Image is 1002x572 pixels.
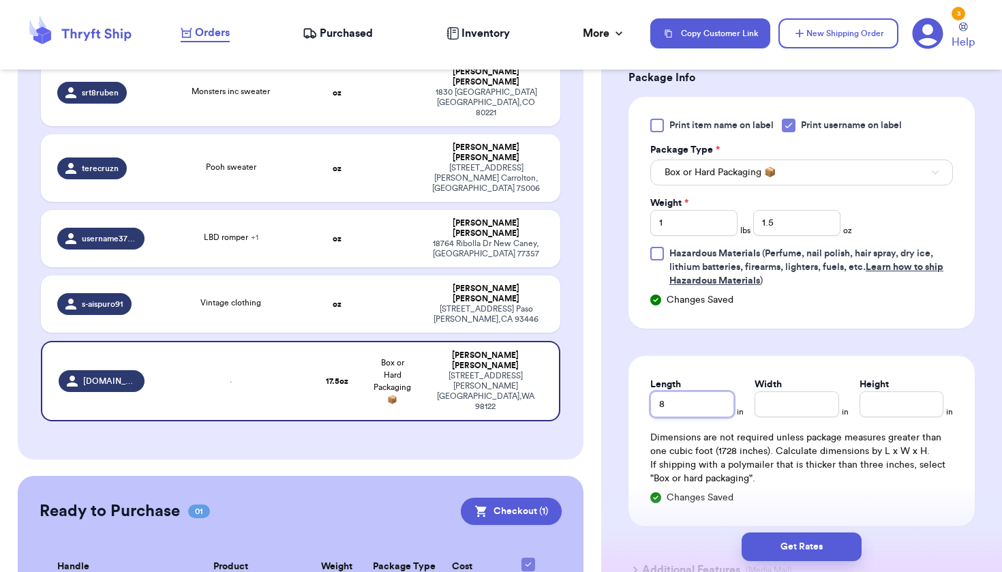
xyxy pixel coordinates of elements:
span: Monsters inc sweater [192,87,270,95]
div: [PERSON_NAME] [PERSON_NAME] [429,218,544,239]
span: Inventory [461,25,510,42]
a: 3 [912,18,943,49]
h3: Package Info [628,70,975,86]
span: in [737,406,744,417]
span: Orders [195,25,230,41]
a: Help [952,22,975,50]
div: 18764 Ribolla Dr New Caney , [GEOGRAPHIC_DATA] 77357 [429,239,544,259]
span: LBD romper [204,233,258,241]
label: Height [860,378,889,391]
span: . [230,376,232,384]
span: in [946,406,953,417]
span: Purchased [320,25,373,42]
button: New Shipping Order [778,18,898,48]
div: [STREET_ADDRESS][PERSON_NAME] Carrolton , [GEOGRAPHIC_DATA] 75006 [429,163,544,194]
span: username37732882 [82,233,136,244]
span: Vintage clothing [200,299,261,307]
a: Orders [181,25,230,42]
span: (Perfume, nail polish, hair spray, dry ice, lithium batteries, firearms, lighters, fuels, etc. ) [669,249,943,286]
span: lbs [740,225,750,236]
span: Hazardous Materials [669,249,760,258]
span: terecruzn [82,163,119,174]
span: Pooh sweater [206,163,256,171]
label: Weight [650,196,688,210]
span: srt8ruben [82,87,119,98]
button: Box or Hard Packaging 📦 [650,160,953,185]
div: Dimensions are not required unless package measures greater than one cubic foot (1728 inches). Ca... [650,431,953,485]
strong: oz [333,89,341,97]
strong: oz [333,164,341,172]
span: + 1 [251,233,258,241]
p: If shipping with a polymailer that is thicker than three inches, select "Box or hard packaging". [650,458,953,485]
span: Changes Saved [667,293,733,307]
span: Help [952,34,975,50]
span: oz [843,225,852,236]
span: s-aispuro91 [82,299,123,310]
div: [PERSON_NAME] [PERSON_NAME] [429,284,544,304]
div: [STREET_ADDRESS] Paso [PERSON_NAME] , CA 93446 [429,304,544,325]
div: [PERSON_NAME] [PERSON_NAME] [429,67,544,87]
div: [PERSON_NAME] [PERSON_NAME] [429,350,543,371]
label: Width [755,378,782,391]
span: Changes Saved [667,491,733,505]
span: [DOMAIN_NAME] [83,376,136,387]
div: [PERSON_NAME] [PERSON_NAME] [429,142,544,163]
a: Purchased [303,25,373,42]
span: Print username on label [801,119,902,132]
span: Print item name on label [669,119,774,132]
button: Checkout (1) [461,498,562,525]
span: Box or Hard Packaging 📦 [665,166,776,179]
strong: 17.5 oz [326,377,348,385]
label: Length [650,378,681,391]
span: Box or Hard Packaging 📦 [374,359,411,404]
strong: oz [333,300,341,308]
div: 3 [952,7,965,20]
div: 1830 [GEOGRAPHIC_DATA] [GEOGRAPHIC_DATA] , CO 80221 [429,87,544,118]
div: [STREET_ADDRESS][PERSON_NAME] [GEOGRAPHIC_DATA] , WA 98122 [429,371,543,412]
strong: oz [333,235,341,243]
div: More [583,25,626,42]
span: 01 [188,505,210,518]
span: in [842,406,849,417]
a: Inventory [446,25,510,42]
button: Get Rates [742,532,862,561]
button: Copy Customer Link [650,18,770,48]
h2: Ready to Purchase [40,500,180,522]
label: Package Type [650,143,720,157]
